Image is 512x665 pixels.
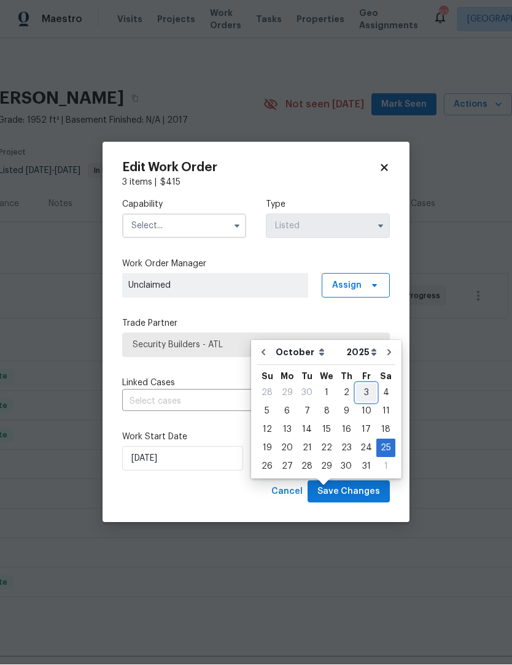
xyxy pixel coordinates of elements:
input: Select... [266,214,390,239]
div: 15 [317,421,336,439]
div: Wed Oct 29 2025 [317,458,336,476]
div: Fri Oct 10 2025 [356,402,376,421]
div: 16 [336,421,356,439]
button: Cancel [266,481,308,504]
label: Work Order Manager [122,258,390,271]
button: Save Changes [308,481,390,504]
div: Sat Oct 11 2025 [376,402,395,421]
div: Sat Oct 25 2025 [376,439,395,458]
div: Mon Oct 27 2025 [277,458,297,476]
button: Show options [373,219,388,234]
div: 31 [356,458,376,475]
span: $ 415 [160,179,180,187]
button: Show options [230,219,244,234]
div: Fri Oct 24 2025 [356,439,376,458]
input: Select... [122,214,246,239]
span: Assign [332,280,362,292]
div: Sun Oct 12 2025 [257,421,277,439]
div: Tue Oct 28 2025 [297,458,317,476]
div: Thu Oct 16 2025 [336,421,356,439]
label: Type [266,199,390,211]
div: 27 [277,458,297,475]
div: 26 [257,458,277,475]
div: 18 [376,421,395,439]
div: 22 [317,440,336,457]
div: Tue Sep 30 2025 [297,384,317,402]
div: 29 [277,385,297,402]
div: 8 [317,403,336,420]
div: Mon Sep 29 2025 [277,384,297,402]
div: 1 [317,385,336,402]
div: 12 [257,421,277,439]
select: Month [273,344,343,362]
div: 7 [297,403,317,420]
h2: Edit Work Order [122,162,379,174]
abbr: Monday [281,372,294,381]
span: Linked Cases [122,377,175,390]
div: Fri Oct 03 2025 [356,384,376,402]
div: 5 [257,403,277,420]
div: 19 [257,440,277,457]
label: Work Start Date [122,431,246,444]
div: Mon Oct 13 2025 [277,421,297,439]
label: Trade Partner [122,318,390,330]
div: Fri Oct 17 2025 [356,421,376,439]
abbr: Thursday [341,372,352,381]
abbr: Friday [362,372,371,381]
div: Tue Oct 14 2025 [297,421,317,439]
div: 3 [356,385,376,402]
div: 9 [336,403,356,420]
div: Tue Oct 07 2025 [297,402,317,421]
div: 10 [356,403,376,420]
abbr: Wednesday [320,372,333,381]
div: Sat Oct 18 2025 [376,421,395,439]
div: Tue Oct 21 2025 [297,439,317,458]
span: Cancel [271,485,303,500]
div: 6 [277,403,297,420]
abbr: Tuesday [301,372,312,381]
abbr: Saturday [380,372,392,381]
div: 14 [297,421,317,439]
div: Thu Oct 02 2025 [336,384,356,402]
input: Select cases [122,393,355,412]
div: Mon Oct 06 2025 [277,402,297,421]
div: 25 [376,440,395,457]
div: 30 [336,458,356,475]
div: Sun Oct 05 2025 [257,402,277,421]
div: 28 [257,385,277,402]
div: 4 [376,385,395,402]
div: 17 [356,421,376,439]
div: Sun Oct 19 2025 [257,439,277,458]
div: Sun Sep 28 2025 [257,384,277,402]
div: 3 items | [122,177,390,189]
div: Thu Oct 23 2025 [336,439,356,458]
span: Unclaimed [128,280,302,292]
div: Wed Oct 08 2025 [317,402,336,421]
select: Year [343,344,380,362]
div: 28 [297,458,317,475]
div: 11 [376,403,395,420]
div: Thu Oct 09 2025 [336,402,356,421]
button: Go to previous month [254,340,273,365]
div: 24 [356,440,376,457]
abbr: Sunday [262,372,273,381]
div: 23 [336,440,356,457]
div: 21 [297,440,317,457]
div: 29 [317,458,336,475]
input: M/D/YYYY [122,447,243,471]
div: Wed Oct 15 2025 [317,421,336,439]
div: 30 [297,385,317,402]
div: 2 [336,385,356,402]
div: 1 [376,458,395,475]
div: Thu Oct 30 2025 [336,458,356,476]
span: Save Changes [317,485,380,500]
div: 20 [277,440,297,457]
div: Sat Oct 04 2025 [376,384,395,402]
span: Security Builders - ATL [133,339,379,352]
div: Wed Oct 22 2025 [317,439,336,458]
div: Sun Oct 26 2025 [257,458,277,476]
div: Sat Nov 01 2025 [376,458,395,476]
div: 13 [277,421,297,439]
label: Capability [122,199,246,211]
div: Fri Oct 31 2025 [356,458,376,476]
